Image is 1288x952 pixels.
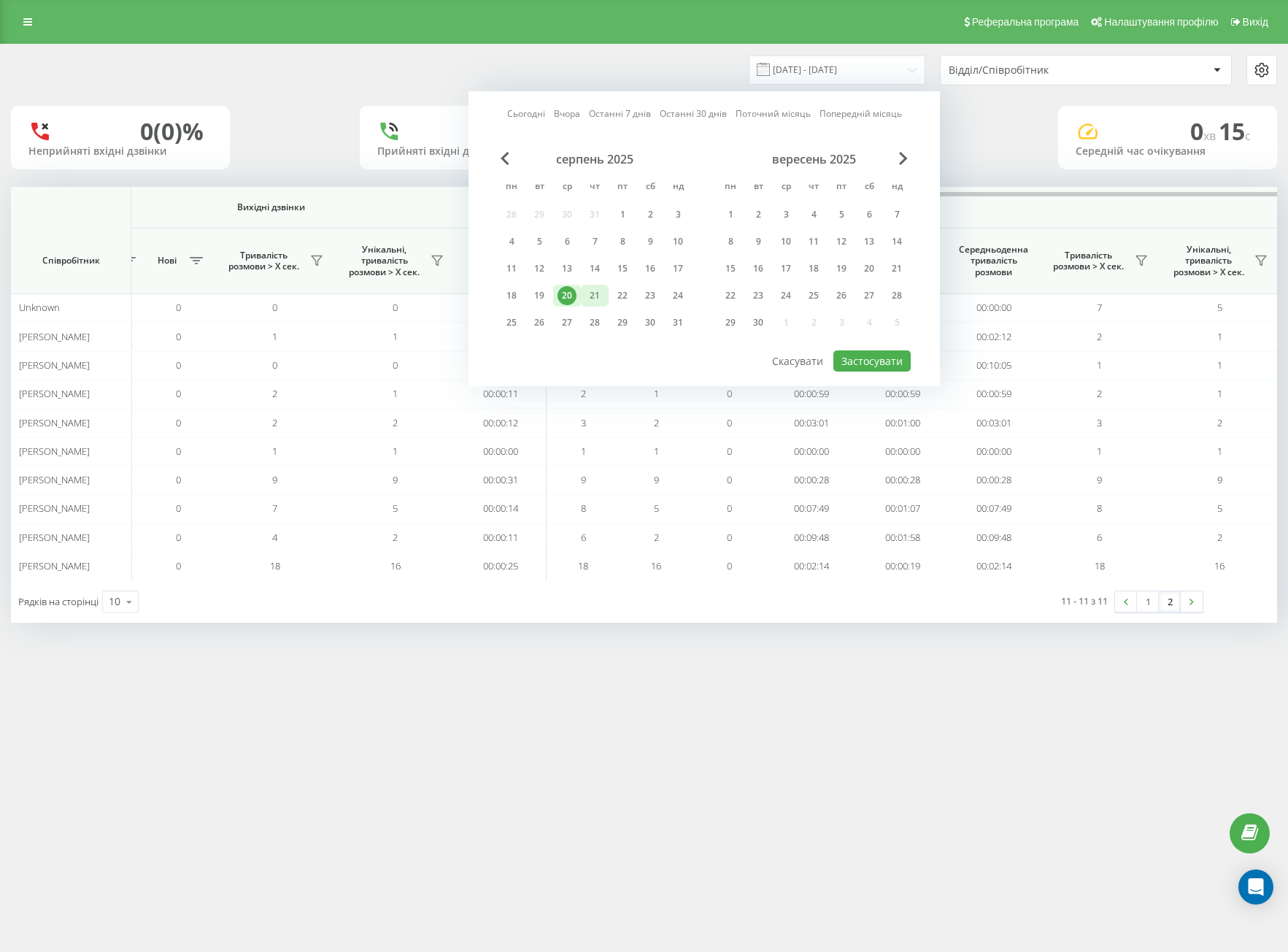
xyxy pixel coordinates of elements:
[641,205,660,224] div: 2
[176,358,181,372] span: 0
[1046,250,1130,272] span: Тривалість розмови > Х сек.
[393,416,398,429] span: 2
[668,286,687,305] div: 24
[455,322,547,350] td: 00:00:05
[1097,330,1102,343] span: 2
[1097,445,1102,458] span: 1
[776,205,795,224] div: 3
[857,523,948,552] td: 00:01:58
[744,204,772,226] div: вт 2 вер 2025 р.
[502,313,521,332] div: 25
[393,387,398,400] span: 1
[553,312,581,334] div: ср 27 серп 2025 р.
[727,387,732,400] span: 0
[530,286,549,305] div: 19
[636,231,664,253] div: сб 9 серп 2025 р.
[553,285,581,307] div: ср 20 серп 2025 р.
[668,313,687,332] div: 31
[455,380,547,408] td: 00:00:11
[800,258,828,280] div: чт 18 вер 2025 р.
[1104,16,1218,28] span: Налаштування профілю
[887,232,906,251] div: 14
[270,559,280,572] span: 18
[804,232,823,251] div: 11
[948,494,1039,523] td: 00:07:49
[668,259,687,278] div: 17
[948,466,1039,494] td: 00:00:28
[948,380,1039,408] td: 00:00:59
[553,258,581,280] div: ср 13 серп 2025 р.
[1203,128,1219,144] span: хв
[775,177,797,199] abbr: середа
[948,322,1039,350] td: 00:02:12
[19,502,90,515] span: [PERSON_NAME]
[804,286,823,305] div: 25
[857,494,948,523] td: 00:01:07
[1217,445,1222,458] span: 1
[581,416,586,429] span: 3
[1214,559,1225,572] span: 16
[272,416,277,429] span: 2
[651,559,661,572] span: 16
[1159,591,1181,612] a: 2
[377,145,561,158] div: Прийняті вхідні дзвінки
[613,259,632,278] div: 15
[1076,145,1260,158] div: Середній час очікування
[507,107,545,120] a: Сьогодні
[744,312,772,334] div: вт 30 вер 2025 р.
[455,466,547,494] td: 00:00:31
[581,285,609,307] div: чт 21 серп 2025 р.
[176,445,181,458] span: 0
[654,445,659,458] span: 1
[581,502,586,515] span: 8
[585,313,604,332] div: 28
[832,259,851,278] div: 19
[498,231,525,253] div: пн 4 серп 2025 р.
[109,594,120,609] div: 10
[28,145,212,158] div: Неприйняті вхідні дзвінки
[860,232,879,251] div: 13
[764,350,831,372] button: Скасувати
[636,312,664,334] div: сб 30 серп 2025 р.
[833,350,911,372] button: Застосувати
[613,232,632,251] div: 8
[636,258,664,280] div: сб 16 серп 2025 р.
[530,232,549,251] div: 5
[820,107,902,120] a: Попередній місяць
[498,285,525,307] div: пн 18 серп 2025 р.
[720,177,741,199] abbr: понеділок
[501,177,522,199] abbr: понеділок
[18,595,99,608] span: Рядків на сторінці
[772,231,800,253] div: ср 10 вер 2025 р.
[30,201,512,213] span: Вихідні дзвінки
[641,259,660,278] div: 16
[766,466,857,494] td: 00:00:28
[19,416,90,429] span: [PERSON_NAME]
[803,177,825,199] abbr: четвер
[525,312,553,334] div: вт 26 серп 2025 р.
[1097,502,1102,515] span: 8
[176,559,181,572] span: 0
[721,313,740,332] div: 29
[393,531,398,544] span: 2
[609,258,636,280] div: пт 15 серп 2025 р.
[828,204,855,226] div: пт 5 вер 2025 р.
[498,312,525,334] div: пн 25 серп 2025 р.
[664,285,692,307] div: нд 24 серп 2025 р.
[272,301,277,314] span: 0
[883,258,911,280] div: нд 21 вер 2025 р.
[641,286,660,305] div: 23
[525,258,553,280] div: вт 12 серп 2025 р.
[727,416,732,429] span: 0
[525,231,553,253] div: вт 5 серп 2025 р.
[612,177,633,199] abbr: п’ятниця
[272,502,277,515] span: 7
[393,502,398,515] span: 5
[948,437,1039,466] td: 00:00:00
[855,231,883,253] div: сб 13 вер 2025 р.
[530,259,549,278] div: 12
[498,152,692,166] div: серпень 2025
[502,286,521,305] div: 18
[749,313,768,332] div: 30
[727,445,732,458] span: 0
